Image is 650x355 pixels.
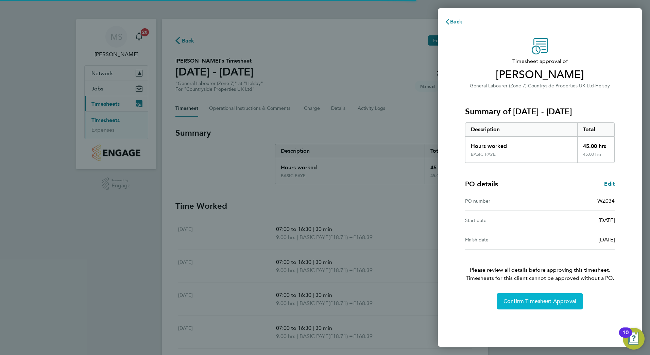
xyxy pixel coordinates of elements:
span: Timesheet approval of [465,57,615,65]
h4: PO details [465,179,498,189]
span: Helsby [595,83,610,89]
button: Confirm Timesheet Approval [497,293,583,309]
span: Timesheets for this client cannot be approved without a PO. [457,274,623,282]
div: Total [577,123,615,136]
span: General Labourer (Zone 7) [470,83,527,89]
span: Countryside Properties UK Ltd [528,83,594,89]
a: Edit [604,180,615,188]
div: 45.00 hrs [577,152,615,163]
div: 45.00 hrs [577,137,615,152]
div: Finish date [465,236,540,244]
button: Back [438,15,469,29]
span: · [527,83,528,89]
div: PO number [465,197,540,205]
p: Please review all details before approving this timesheet. [457,250,623,282]
div: Hours worked [465,137,577,152]
span: [PERSON_NAME] [465,68,615,82]
span: Confirm Timesheet Approval [503,298,576,305]
span: Edit [604,181,615,187]
div: Description [465,123,577,136]
span: WZ034 [597,198,615,204]
span: Back [450,18,463,25]
h3: Summary of [DATE] - [DATE] [465,106,615,117]
div: [DATE] [540,236,615,244]
div: Summary of 18 - 24 Aug 2025 [465,122,615,163]
button: Open Resource Center, 10 new notifications [623,328,645,350]
div: [DATE] [540,216,615,224]
div: 10 [622,333,629,341]
div: Start date [465,216,540,224]
div: BASIC PAYE [471,152,496,157]
span: · [594,83,595,89]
